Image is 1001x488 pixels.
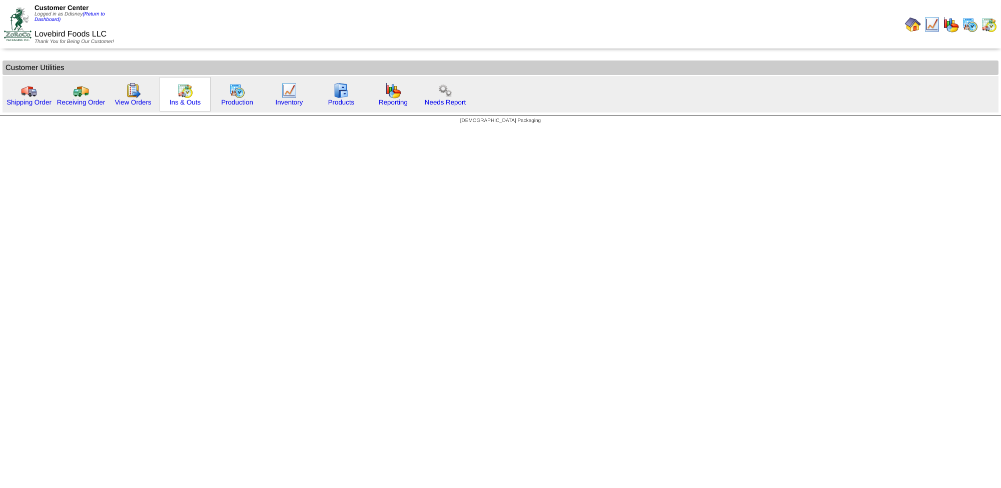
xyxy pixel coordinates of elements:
[943,16,959,32] img: graph.gif
[924,16,940,32] img: line_graph.gif
[905,16,921,32] img: home.gif
[57,98,105,106] a: Receiving Order
[125,82,141,98] img: workorder.gif
[73,82,89,98] img: truck2.gif
[170,98,201,106] a: Ins & Outs
[276,98,303,106] a: Inventory
[35,11,105,22] a: (Return to Dashboard)
[425,98,466,106] a: Needs Report
[229,82,245,98] img: calendarprod.gif
[21,82,37,98] img: truck.gif
[379,98,408,106] a: Reporting
[981,16,997,32] img: calendarinout.gif
[460,118,541,123] span: [DEMOGRAPHIC_DATA] Packaging
[35,39,114,44] span: Thank You for Being Our Customer!
[221,98,253,106] a: Production
[962,16,978,32] img: calendarprod.gif
[177,82,193,98] img: calendarinout.gif
[437,82,453,98] img: workflow.png
[35,4,89,11] span: Customer Center
[281,82,297,98] img: line_graph.gif
[333,82,349,98] img: cabinet.gif
[35,11,105,22] span: Logged in as Ddisney
[3,60,998,75] td: Customer Utilities
[7,98,52,106] a: Shipping Order
[35,30,107,38] span: Lovebird Foods LLC
[328,98,355,106] a: Products
[385,82,401,98] img: graph.gif
[4,7,32,41] img: ZoRoCo_Logo(Green%26Foil)%20jpg.webp
[115,98,151,106] a: View Orders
